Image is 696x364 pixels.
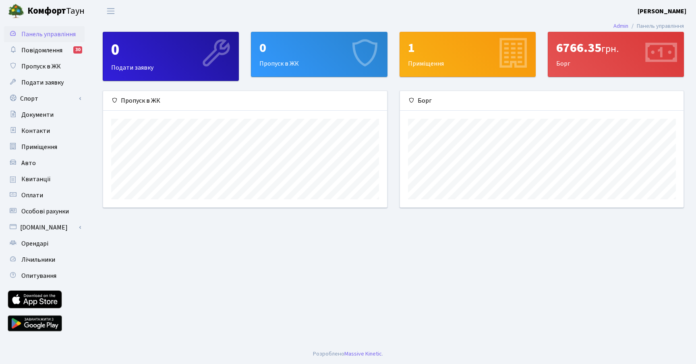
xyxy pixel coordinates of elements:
a: Massive Kinetic [344,350,382,358]
div: Борг [400,91,684,111]
a: Admin [613,22,628,30]
a: Пропуск в ЖК [4,58,85,74]
b: Комфорт [27,4,66,17]
span: Подати заявку [21,78,64,87]
div: 1 [408,40,527,56]
a: [PERSON_NAME] [638,6,686,16]
a: Подати заявку [4,74,85,91]
span: Квитанції [21,175,51,184]
div: 30 [73,46,82,54]
b: [PERSON_NAME] [638,7,686,16]
a: Приміщення [4,139,85,155]
span: Оплати [21,191,43,200]
div: Розроблено . [313,350,383,358]
span: Документи [21,110,54,119]
a: 0Подати заявку [103,32,239,81]
a: Документи [4,107,85,123]
a: Авто [4,155,85,171]
div: Подати заявку [103,32,238,81]
div: 0 [259,40,379,56]
img: logo.png [8,3,24,19]
span: Повідомлення [21,46,62,55]
button: Переключити навігацію [101,4,121,18]
a: Оплати [4,187,85,203]
a: Панель управління [4,26,85,42]
span: Лічильники [21,255,55,264]
span: Опитування [21,271,56,280]
span: грн. [601,42,619,56]
div: Борг [548,32,684,77]
span: Орендарі [21,239,48,248]
span: Таун [27,4,85,18]
div: Приміщення [400,32,535,77]
a: 0Пропуск в ЖК [251,32,387,77]
a: 1Приміщення [400,32,536,77]
nav: breadcrumb [601,18,696,35]
a: Лічильники [4,252,85,268]
a: Опитування [4,268,85,284]
span: Пропуск в ЖК [21,62,61,71]
span: Авто [21,159,36,168]
a: [DOMAIN_NAME] [4,219,85,236]
a: Повідомлення30 [4,42,85,58]
a: Квитанції [4,171,85,187]
li: Панель управління [628,22,684,31]
a: Орендарі [4,236,85,252]
div: Пропуск в ЖК [103,91,387,111]
a: Контакти [4,123,85,139]
span: Особові рахунки [21,207,69,216]
span: Панель управління [21,30,76,39]
div: 6766.35 [556,40,675,56]
span: Приміщення [21,143,57,151]
a: Особові рахунки [4,203,85,219]
a: Спорт [4,91,85,107]
span: Контакти [21,126,50,135]
div: Пропуск в ЖК [251,32,387,77]
div: 0 [111,40,230,60]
